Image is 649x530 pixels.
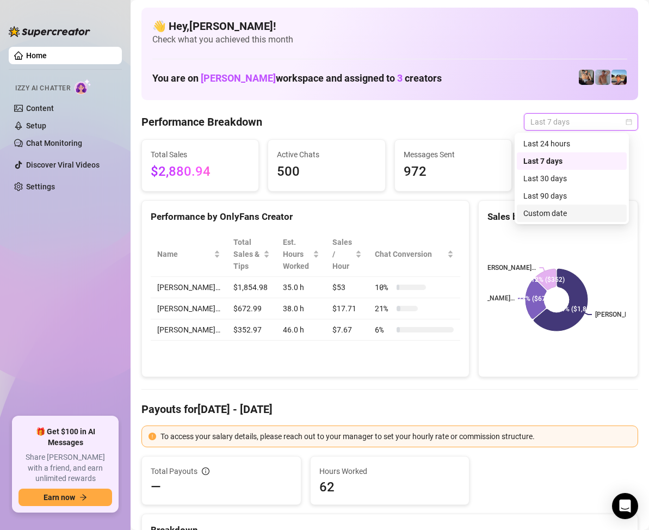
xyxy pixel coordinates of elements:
td: 35.0 h [276,277,326,298]
td: 46.0 h [276,319,326,341]
div: Last 7 days [523,155,620,167]
td: $672.99 [227,298,276,319]
th: Name [151,232,227,277]
div: Est. Hours Worked [283,236,311,272]
span: Messages Sent [404,149,503,161]
span: Check what you achieved this month [152,34,627,46]
span: arrow-right [79,494,87,501]
img: AI Chatter [75,79,91,95]
text: [PERSON_NAME]… [482,264,536,272]
span: Chat Conversion [375,248,445,260]
td: [PERSON_NAME]… [151,298,227,319]
img: George [579,70,594,85]
span: 972 [404,162,503,182]
div: Performance by OnlyFans Creator [151,209,460,224]
img: Joey [595,70,610,85]
div: Sales by OnlyFans Creator [487,209,629,224]
span: 3 [397,72,403,84]
div: Last 7 days [517,152,627,170]
a: Chat Monitoring [26,139,82,147]
td: $1,854.98 [227,277,276,298]
div: Last 24 hours [523,138,620,150]
img: Zach [611,70,627,85]
div: To access your salary details, please reach out to your manager to set your hourly rate or commis... [160,430,631,442]
h4: Payouts for [DATE] - [DATE] [141,402,638,417]
a: Content [26,104,54,113]
div: Last 30 days [523,172,620,184]
span: calendar [626,119,632,125]
span: Earn now [44,493,75,502]
td: [PERSON_NAME]… [151,277,227,298]
a: Settings [26,182,55,191]
span: Hours Worked [319,465,461,477]
span: Izzy AI Chatter [15,83,70,94]
span: Last 7 days [530,114,632,130]
button: Earn nowarrow-right [18,489,112,506]
td: $352.97 [227,319,276,341]
span: 🎁 Get $100 in AI Messages [18,427,112,448]
td: [PERSON_NAME]… [151,319,227,341]
span: Sales / Hour [332,236,353,272]
td: $17.71 [326,298,368,319]
span: info-circle [202,467,209,475]
span: $2,880.94 [151,162,250,182]
span: — [151,478,161,496]
a: Setup [26,121,46,130]
span: exclamation-circle [149,433,156,440]
span: 21 % [375,303,392,315]
span: 10 % [375,281,392,293]
h4: Performance Breakdown [141,114,262,130]
span: 62 [319,478,461,496]
h4: 👋 Hey, [PERSON_NAME] ! [152,19,627,34]
a: Discover Viral Videos [26,161,100,169]
a: Home [26,51,47,60]
div: Last 90 days [523,190,620,202]
text: [PERSON_NAME]… [460,295,515,303]
th: Chat Conversion [368,232,460,277]
th: Sales / Hour [326,232,368,277]
span: Total Payouts [151,465,197,477]
span: Total Sales [151,149,250,161]
span: Share [PERSON_NAME] with a friend, and earn unlimited rewards [18,452,112,484]
img: logo-BBDzfeDw.svg [9,26,90,37]
span: Active Chats [277,149,376,161]
div: Custom date [517,205,627,222]
span: 6 % [375,324,392,336]
div: Custom date [523,207,620,219]
td: $7.67 [326,319,368,341]
div: Last 90 days [517,187,627,205]
span: [PERSON_NAME] [201,72,276,84]
td: $53 [326,277,368,298]
td: 38.0 h [276,298,326,319]
h1: You are on workspace and assigned to creators [152,72,442,84]
span: Name [157,248,212,260]
div: Open Intercom Messenger [612,493,638,519]
span: 500 [277,162,376,182]
th: Total Sales & Tips [227,232,276,277]
div: Last 24 hours [517,135,627,152]
span: Total Sales & Tips [233,236,261,272]
div: Last 30 days [517,170,627,187]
